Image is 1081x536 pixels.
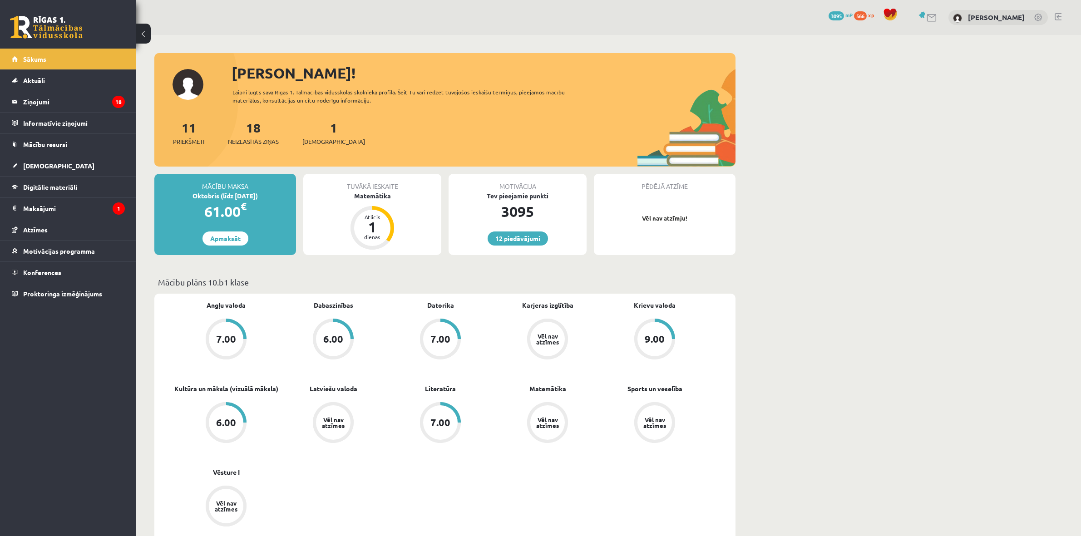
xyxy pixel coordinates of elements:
span: Priekšmeti [173,137,204,146]
div: 9.00 [645,334,665,344]
p: Mācību plāns 10.b1 klase [158,276,732,288]
a: 7.00 [387,402,494,445]
legend: Maksājumi [23,198,125,219]
div: 6.00 [323,334,343,344]
div: Pēdējā atzīme [594,174,735,191]
a: 6.00 [173,402,280,445]
a: 566 xp [854,11,879,19]
a: Maksājumi1 [12,198,125,219]
a: [DEMOGRAPHIC_DATA] [12,155,125,176]
a: 3095 mP [829,11,853,19]
a: Vēl nav atzīmes [494,402,601,445]
a: Latviešu valoda [310,384,357,393]
span: [DEMOGRAPHIC_DATA] [302,137,365,146]
div: Tuvākā ieskaite [303,174,441,191]
div: 1 [359,220,386,234]
div: Vēl nav atzīmes [535,333,560,345]
div: Motivācija [449,174,587,191]
a: Vēl nav atzīmes [494,319,601,361]
legend: Ziņojumi [23,91,125,112]
span: Atzīmes [23,226,48,234]
a: 7.00 [173,319,280,361]
a: Karjeras izglītība [522,300,573,310]
span: € [241,200,247,213]
div: Oktobris (līdz [DATE]) [154,191,296,201]
a: [PERSON_NAME] [968,13,1025,22]
a: Proktoringa izmēģinājums [12,283,125,304]
div: 7.00 [216,334,236,344]
span: Mācību resursi [23,140,67,148]
a: Sports un veselība [627,384,682,393]
a: Matemātika Atlicis 1 dienas [303,191,441,251]
div: Matemātika [303,191,441,201]
div: Laipni lūgts savā Rīgas 1. Tālmācības vidusskolas skolnieka profilā. Šeit Tu vari redzēt tuvojošo... [232,88,581,104]
span: Aktuāli [23,76,45,84]
i: 1 [113,202,125,215]
a: 11Priekšmeti [173,119,204,146]
span: Sākums [23,55,46,63]
a: Vēl nav atzīmes [173,486,280,528]
div: Mācību maksa [154,174,296,191]
a: Vēsture I [213,467,240,477]
span: Proktoringa izmēģinājums [23,290,102,298]
img: Agnese Krūmiņa [953,14,962,23]
div: 6.00 [216,418,236,428]
span: Neizlasītās ziņas [228,137,279,146]
div: Vēl nav atzīmes [535,417,560,428]
div: [PERSON_NAME]! [232,62,735,84]
a: Mācību resursi [12,134,125,155]
a: Aktuāli [12,70,125,91]
a: 12 piedāvājumi [488,231,548,246]
a: 18Neizlasītās ziņas [228,119,279,146]
div: dienas [359,234,386,240]
span: xp [868,11,874,19]
a: Kultūra un māksla (vizuālā māksla) [174,384,278,393]
div: 3095 [449,201,587,222]
a: Informatīvie ziņojumi [12,113,125,133]
a: Datorika [427,300,454,310]
a: Dabaszinības [314,300,353,310]
a: 6.00 [280,319,387,361]
a: Sākums [12,49,125,69]
a: 1[DEMOGRAPHIC_DATA] [302,119,365,146]
div: Vēl nav atzīmes [642,417,667,428]
div: Vēl nav atzīmes [321,417,346,428]
i: 18 [112,96,125,108]
div: 61.00 [154,201,296,222]
a: 9.00 [601,319,708,361]
div: Atlicis [359,214,386,220]
a: Vēl nav atzīmes [601,402,708,445]
span: 566 [854,11,867,20]
a: Vēl nav atzīmes [280,402,387,445]
legend: Informatīvie ziņojumi [23,113,125,133]
a: Ziņojumi18 [12,91,125,112]
a: Apmaksāt [202,231,248,246]
span: Digitālie materiāli [23,183,77,191]
a: Matemātika [529,384,566,393]
span: Konferences [23,268,61,276]
span: [DEMOGRAPHIC_DATA] [23,162,94,170]
div: 7.00 [430,418,450,428]
a: 7.00 [387,319,494,361]
a: Rīgas 1. Tālmācības vidusskola [10,16,83,39]
div: Tev pieejamie punkti [449,191,587,201]
span: Motivācijas programma [23,247,95,255]
a: Atzīmes [12,219,125,240]
span: 3095 [829,11,844,20]
a: Krievu valoda [634,300,676,310]
div: 7.00 [430,334,450,344]
a: Angļu valoda [207,300,246,310]
a: Motivācijas programma [12,241,125,261]
div: Vēl nav atzīmes [213,500,239,512]
p: Vēl nav atzīmju! [598,214,731,223]
a: Literatūra [425,384,456,393]
span: mP [845,11,853,19]
a: Digitālie materiāli [12,177,125,197]
a: Konferences [12,262,125,283]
